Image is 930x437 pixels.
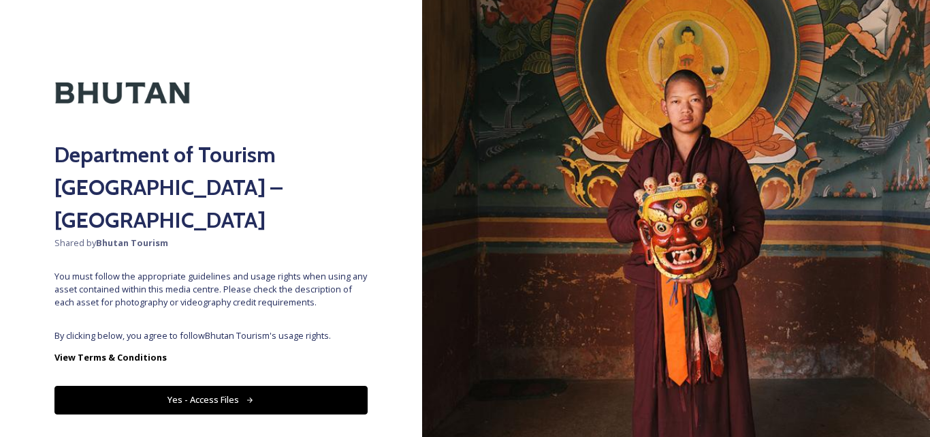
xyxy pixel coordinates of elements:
button: Yes - Access Files [54,386,368,414]
span: By clicking below, you agree to follow Bhutan Tourism 's usage rights. [54,329,368,342]
span: You must follow the appropriate guidelines and usage rights when using any asset contained within... [54,270,368,310]
h2: Department of Tourism [GEOGRAPHIC_DATA] – [GEOGRAPHIC_DATA] [54,138,368,237]
strong: View Terms & Conditions [54,351,167,363]
strong: Bhutan Tourism [96,237,168,249]
a: View Terms & Conditions [54,349,368,365]
img: Kingdom-of-Bhutan-Logo.png [54,55,191,132]
span: Shared by [54,237,368,250]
